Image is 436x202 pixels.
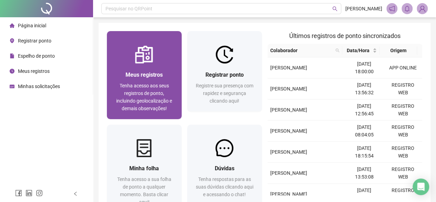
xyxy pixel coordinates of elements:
span: schedule [10,84,14,89]
span: search [335,48,339,52]
span: search [334,45,341,56]
span: file [10,54,14,58]
div: Open Intercom Messenger [413,179,429,195]
td: REGISTRO WEB [384,99,422,121]
span: Meus registros [125,71,163,78]
span: left [73,191,78,196]
td: REGISTRO WEB [384,142,422,163]
td: [DATE] 13:53:08 [345,163,383,184]
td: [DATE] 08:04:05 [345,121,383,142]
a: Meus registrosTenha acesso aos seus registros de ponto, incluindo geolocalização e demais observa... [107,31,182,119]
td: REGISTRO WEB [384,163,422,184]
span: linkedin [26,190,32,196]
span: [PERSON_NAME] [270,86,307,92]
th: Data/Hora [342,44,380,57]
span: Página inicial [18,23,46,28]
span: [PERSON_NAME] [270,128,307,134]
span: Colaborador [270,47,333,54]
td: [DATE] 18:15:54 [345,142,383,163]
span: clock-circle [10,69,14,74]
span: environment [10,38,14,43]
span: Tenha respostas para as suas dúvidas clicando aqui e acessando o chat! [196,176,253,197]
span: [PERSON_NAME] [270,107,307,113]
span: Registrar ponto [18,38,51,44]
span: Últimos registros de ponto sincronizados [289,32,400,39]
span: Espelho de ponto [18,53,55,59]
span: Minhas solicitações [18,84,60,89]
span: Minha folha [129,165,159,172]
td: REGISTRO WEB [384,121,422,142]
th: Origem [379,44,417,57]
img: 56000 [417,3,427,14]
span: notification [389,6,395,12]
a: Registrar pontoRegistre sua presença com rapidez e segurança clicando aqui! [187,31,262,112]
span: home [10,23,14,28]
span: Data/Hora [345,47,372,54]
span: [PERSON_NAME] [270,191,307,197]
td: APP ONLINE [384,57,422,78]
span: Dúvidas [215,165,234,172]
td: [DATE] 13:56:32 [345,78,383,99]
span: Meus registros [18,68,50,74]
span: Tenha acesso aos seus registros de ponto, incluindo geolocalização e demais observações! [116,83,172,111]
span: Registre sua presença com rapidez e segurança clicando aqui! [196,83,253,104]
span: instagram [36,190,43,196]
span: facebook [15,190,22,196]
span: Registrar ponto [205,71,244,78]
span: bell [404,6,410,12]
td: REGISTRO WEB [384,78,422,99]
span: [PERSON_NAME] [345,5,382,12]
span: [PERSON_NAME] [270,149,307,155]
span: search [332,6,337,11]
td: [DATE] 18:00:00 [345,57,383,78]
span: [PERSON_NAME] [270,170,307,176]
span: [PERSON_NAME] [270,65,307,70]
td: [DATE] 12:56:45 [345,99,383,121]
